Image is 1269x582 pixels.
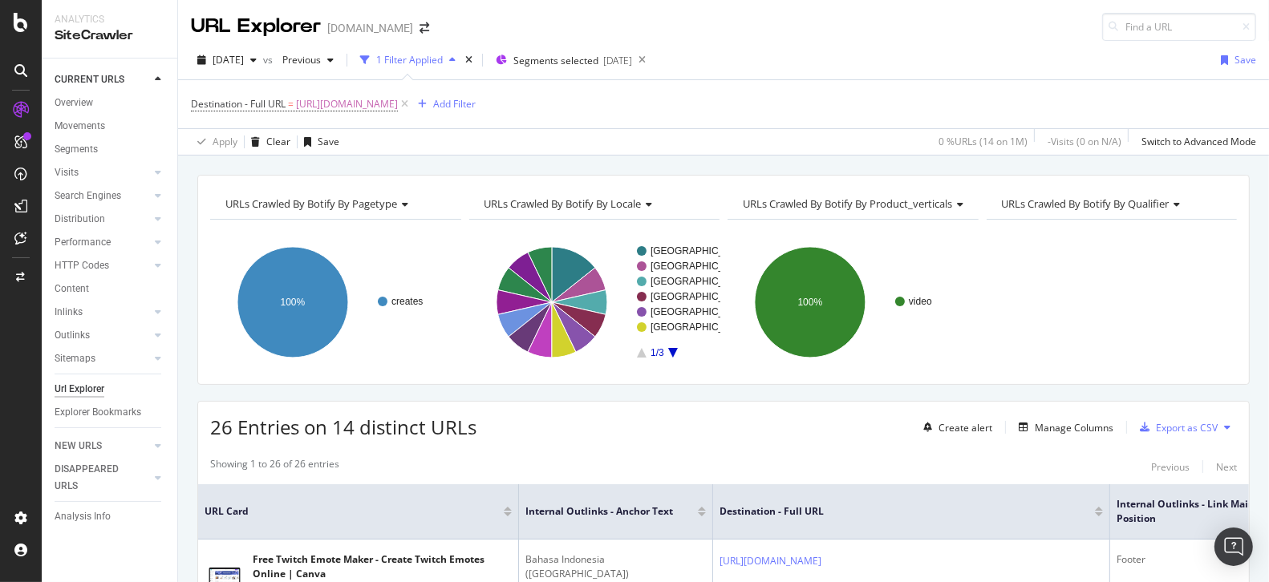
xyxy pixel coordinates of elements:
[1214,527,1253,566] div: Open Intercom Messenger
[376,53,443,67] div: 1 Filter Applied
[469,232,720,372] svg: A chart.
[651,291,751,302] text: [GEOGRAPHIC_DATA]
[222,191,447,216] h4: URLs Crawled By Botify By pagetype
[55,141,98,158] div: Segments
[55,26,164,45] div: SiteCrawler
[191,97,286,111] span: Destination - Full URL
[281,297,306,308] text: 100%
[266,135,290,148] div: Clear
[55,381,104,398] div: Url Explorer
[55,281,89,297] div: Content
[213,135,237,148] div: Apply
[55,71,150,88] a: CURRENT URLS
[55,327,150,344] a: Outlinks
[798,297,823,308] text: 100%
[55,188,121,204] div: Search Engines
[740,191,976,216] h4: URLs Crawled By Botify By product_verticals
[55,188,150,204] a: Search Engines
[191,13,321,40] div: URL Explorer
[55,461,136,495] div: DISAPPEARED URLS
[55,141,166,158] a: Segments
[55,257,109,274] div: HTTP Codes
[55,118,166,135] a: Movements
[1141,135,1256,148] div: Switch to Advanced Mode
[210,414,476,440] span: 26 Entries on 14 distinct URLs
[245,129,290,155] button: Clear
[909,296,932,307] text: video
[276,47,340,73] button: Previous
[276,53,321,67] span: Previous
[1048,135,1121,148] div: - Visits ( 0 on N/A )
[55,164,79,181] div: Visits
[191,47,263,73] button: [DATE]
[210,232,461,372] svg: A chart.
[462,52,476,68] div: times
[55,350,150,367] a: Sitemaps
[298,129,339,155] button: Save
[720,504,1071,519] span: Destination - Full URL
[391,296,423,307] text: creates
[412,95,476,114] button: Add Filter
[55,404,166,421] a: Explorer Bookmarks
[481,191,706,216] h4: URLs Crawled By Botify By locale
[327,20,413,36] div: [DOMAIN_NAME]
[525,552,706,581] div: Bahasa Indonesia ([GEOGRAPHIC_DATA])
[55,350,95,367] div: Sitemaps
[55,211,105,228] div: Distribution
[205,504,500,519] span: URL Card
[651,306,751,317] text: [GEOGRAPHIC_DATA]
[55,211,150,228] a: Distribution
[651,276,751,287] text: [GEOGRAPHIC_DATA]
[55,118,105,135] div: Movements
[484,196,642,211] span: URLs Crawled By Botify By locale
[55,164,150,181] a: Visits
[263,53,276,67] span: vs
[55,438,102,455] div: NEW URLS
[55,304,150,321] a: Inlinks
[999,191,1223,216] h4: URLs Crawled By Botify By qualifier
[1214,47,1256,73] button: Save
[1216,460,1237,474] div: Next
[55,404,141,421] div: Explorer Bookmarks
[55,304,83,321] div: Inlinks
[55,13,164,26] div: Analytics
[55,508,166,525] a: Analysis Info
[55,257,150,274] a: HTTP Codes
[55,508,111,525] div: Analysis Info
[55,95,166,111] a: Overview
[55,281,166,297] a: Content
[1002,196,1170,211] span: URLs Crawled By Botify By qualifier
[1156,421,1218,434] div: Export as CSV
[191,129,237,155] button: Apply
[728,232,979,372] svg: A chart.
[55,461,150,495] a: DISAPPEARED URLS
[603,54,632,67] div: [DATE]
[651,261,751,272] text: [GEOGRAPHIC_DATA]
[1133,414,1218,440] button: Export as CSV
[939,135,1028,148] div: 0 % URLs ( 14 on 1M )
[354,47,462,73] button: 1 Filter Applied
[213,53,244,67] span: 2025 Aug. 3rd
[1035,421,1113,434] div: Manage Columns
[225,196,397,211] span: URLs Crawled By Botify By pagetype
[513,54,598,67] span: Segments selected
[288,97,294,111] span: =
[55,234,111,251] div: Performance
[55,71,124,88] div: CURRENT URLS
[253,552,512,581] div: Free Twitch Emote Maker - Create Twitch Emotes Online | Canva
[651,245,751,257] text: [GEOGRAPHIC_DATA]
[210,457,339,476] div: Showing 1 to 26 of 26 entries
[1102,13,1256,41] input: Find a URL
[1216,457,1237,476] button: Next
[55,381,166,398] a: Url Explorer
[55,95,93,111] div: Overview
[1151,457,1190,476] button: Previous
[420,22,429,34] div: arrow-right-arrow-left
[720,553,821,569] a: [URL][DOMAIN_NAME]
[651,347,664,358] text: 1/3
[939,421,992,434] div: Create alert
[743,196,952,211] span: URLs Crawled By Botify By product_verticals
[55,234,150,251] a: Performance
